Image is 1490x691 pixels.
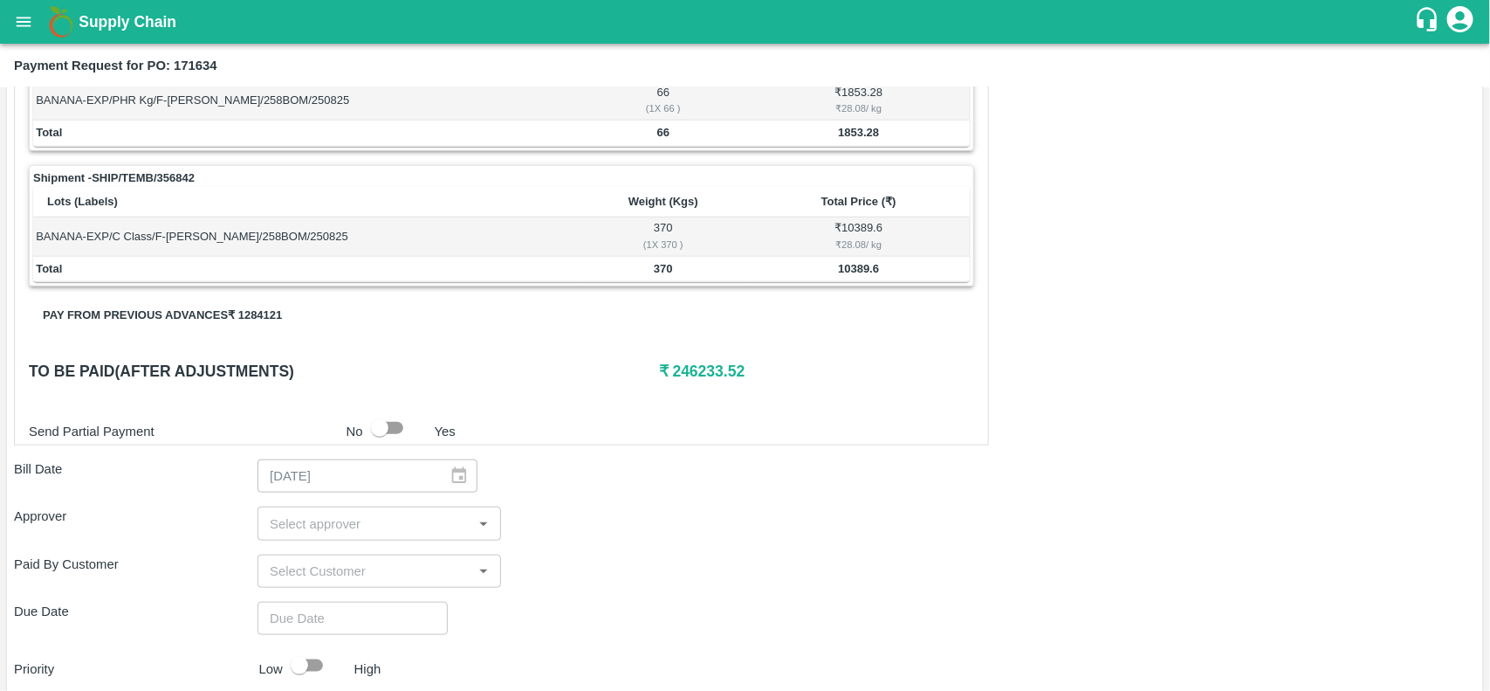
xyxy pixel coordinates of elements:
b: Total [36,126,62,139]
p: Priority [14,660,252,679]
b: 1853.28 [838,126,879,139]
b: Total Price (₹) [821,195,896,208]
b: Lots (Labels) [47,195,118,208]
td: ₹ 10389.6 [748,218,970,256]
p: Due Date [14,602,257,621]
img: logo [44,4,79,39]
td: BANANA-EXP/C Class/F-[PERSON_NAME]/258BOM/250825 [33,218,579,256]
b: Supply Chain [79,13,176,31]
p: No [347,422,363,441]
td: 370 [579,218,748,256]
td: ₹ 1853.28 [748,81,970,120]
div: account of current user [1445,3,1476,40]
b: 10389.6 [838,262,879,275]
div: ₹ 28.08 / kg [751,237,966,252]
input: Bill Date [257,460,436,493]
td: 66 [579,81,748,120]
div: ( 1 X 66 ) [581,100,745,116]
input: Choose date [257,602,436,635]
div: ₹ 28.08 / kg [751,100,966,116]
input: Select Customer [263,560,467,583]
p: Send Partial Payment [29,422,340,441]
button: Open [472,560,495,583]
p: Yes [435,422,456,441]
button: open drawer [3,2,44,42]
p: Low [259,660,283,679]
strong: Shipment - SHIP/TEMB/356842 [33,169,195,187]
a: Supply Chain [79,10,1414,34]
b: Weight (Kgs) [628,195,698,208]
p: Paid By Customer [14,555,257,574]
b: Total [36,262,62,275]
h6: ₹ 246233.52 [659,359,974,384]
button: Pay from previous advances₹ 1284121 [29,301,296,331]
div: ( 1 X 370 ) [581,237,745,252]
input: Select approver [263,512,467,535]
h6: To be paid(After adjustments) [29,359,659,384]
td: BANANA-EXP/PHR Kg/F-[PERSON_NAME]/258BOM/250825 [33,81,579,120]
p: Bill Date [14,460,257,479]
b: 370 [654,262,673,275]
p: Approver [14,507,257,526]
div: customer-support [1414,6,1445,38]
b: Payment Request for PO: 171634 [14,59,217,73]
b: 66 [657,126,669,139]
button: Open [472,512,495,535]
p: High [354,660,381,679]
